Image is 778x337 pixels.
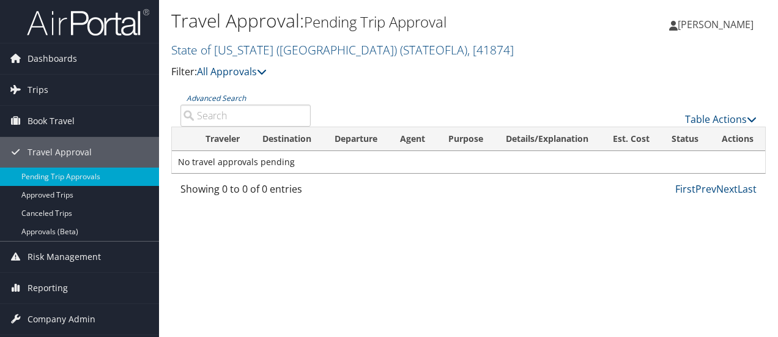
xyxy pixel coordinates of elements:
[28,242,101,272] span: Risk Management
[28,43,77,74] span: Dashboards
[495,127,601,151] th: Details/Explanation
[28,106,75,136] span: Book Travel
[738,182,757,196] a: Last
[197,65,267,78] a: All Approvals
[304,12,446,32] small: Pending Trip Approval
[389,127,437,151] th: Agent
[171,8,568,34] h1: Travel Approval:
[251,127,324,151] th: Destination: activate to sort column ascending
[28,304,95,335] span: Company Admin
[27,8,149,37] img: airportal-logo.png
[28,273,68,303] span: Reporting
[172,151,765,173] td: No travel approvals pending
[180,182,311,202] div: Showing 0 to 0 of 0 entries
[669,6,766,43] a: [PERSON_NAME]
[28,137,92,168] span: Travel Approval
[661,127,710,151] th: Status: activate to sort column ascending
[171,64,568,80] p: Filter:
[171,42,514,58] a: State of [US_STATE] ([GEOGRAPHIC_DATA])
[324,127,390,151] th: Departure: activate to sort column ascending
[400,42,467,58] span: ( STATEOFLA )
[187,93,246,103] a: Advanced Search
[180,105,311,127] input: Advanced Search
[194,127,251,151] th: Traveler: activate to sort column ascending
[716,182,738,196] a: Next
[28,75,48,105] span: Trips
[678,18,754,31] span: [PERSON_NAME]
[467,42,514,58] span: , [ 41874 ]
[601,127,661,151] th: Est. Cost: activate to sort column ascending
[685,113,757,126] a: Table Actions
[711,127,765,151] th: Actions
[675,182,695,196] a: First
[437,127,495,151] th: Purpose
[695,182,716,196] a: Prev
